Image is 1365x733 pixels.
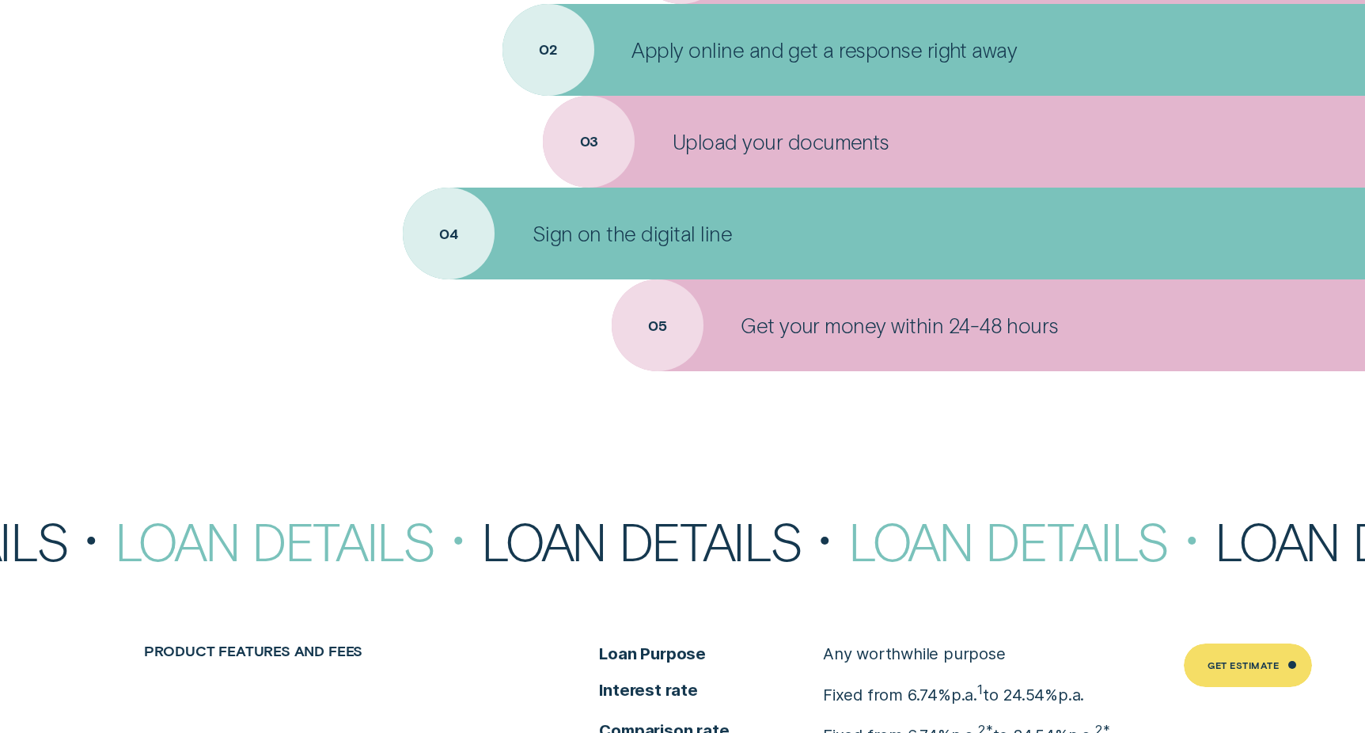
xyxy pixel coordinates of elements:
span: p.a. [951,684,977,704]
a: Get Estimate [1184,644,1312,687]
span: Interest rate [599,679,823,701]
p: Upload your documents [673,129,889,155]
div: Product features and fees [136,643,501,659]
span: Loan Purpose [599,643,823,664]
span: p.a. [1058,684,1084,704]
div: Loan Details [481,515,848,567]
p: Fixed from 6.74% to 24.54% [823,679,1084,705]
span: Per Annum [951,684,977,704]
p: Apply online and get a response right away [631,37,1017,63]
p: Sign on the digital line [533,221,732,247]
span: Per Annum [1058,684,1084,704]
p: Get your money within 24-48 hours [741,313,1059,339]
div: Loan Details [848,515,1215,567]
sup: 1 [977,682,983,697]
p: Any worthwhile purpose [823,643,1006,664]
div: Loan Details [115,515,482,567]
